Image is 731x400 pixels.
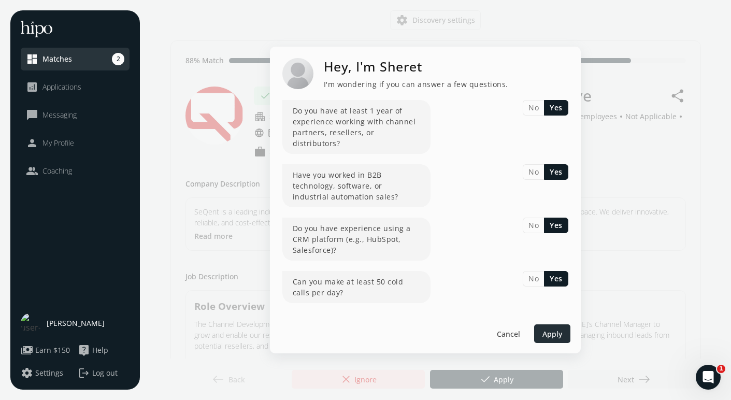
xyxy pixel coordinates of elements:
[26,81,124,93] a: analyticsApplications
[26,109,38,121] span: chat_bubble_outline
[35,368,63,378] span: Settings
[282,58,313,89] img: recruiter-photo
[26,137,38,149] span: person
[717,365,725,373] span: 1
[534,324,570,343] button: Apply
[544,100,568,116] button: Yes
[35,345,70,355] span: Earn $150
[92,345,108,355] span: Help
[26,109,124,121] a: chat_bubble_outlineMessaging
[544,271,568,287] button: Yes
[21,344,33,356] span: payments
[21,344,73,356] a: paymentsEarn $150
[496,328,520,339] span: Cancel
[78,344,90,356] span: live_help
[542,328,562,339] span: Apply
[544,164,568,180] button: Yes
[21,21,52,37] img: hh-logo-white
[26,53,38,65] span: dashboard
[26,81,38,93] span: analytics
[78,344,130,356] a: live_helpHelp
[26,165,38,177] span: people
[42,110,77,120] span: Messaging
[21,313,41,334] img: user-photo
[42,166,72,176] span: Coaching
[21,367,73,379] a: settingsSettings
[282,218,431,261] div: Do you have experience using a CRM platform (e.g., HubSpot, Salesforce)?
[21,367,63,379] button: settingsSettings
[282,271,431,303] div: Can you make at least 50 cold calls per day?
[21,367,33,379] span: settings
[696,365,721,390] iframe: Intercom live chat
[42,54,72,64] span: Matches
[492,324,525,343] button: Cancel
[42,82,81,92] span: Applications
[78,367,90,379] span: logout
[42,138,74,148] span: My Profile
[26,165,124,177] a: peopleCoaching
[92,368,118,378] span: Log out
[26,53,124,65] a: dashboardMatches2
[26,137,124,149] a: personMy Profile
[78,367,130,379] button: logoutLog out
[523,271,544,287] button: No
[282,164,431,207] div: Have you worked in B2B technology, software, or industrial automation sales?
[21,344,70,356] button: paymentsEarn $150
[78,344,108,356] button: live_helpHelp
[523,218,544,233] button: No
[544,218,568,233] button: Yes
[324,57,568,77] h1: Hey, I'm Sheret
[523,100,544,116] button: No
[282,100,431,154] div: Do you have at least 1 year of experience working with channel partners, resellers, or distributors?
[523,164,544,180] button: No
[112,53,124,65] span: 2
[324,79,568,90] p: I'm wondering if you can answer a few questions.
[47,318,105,328] span: [PERSON_NAME]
